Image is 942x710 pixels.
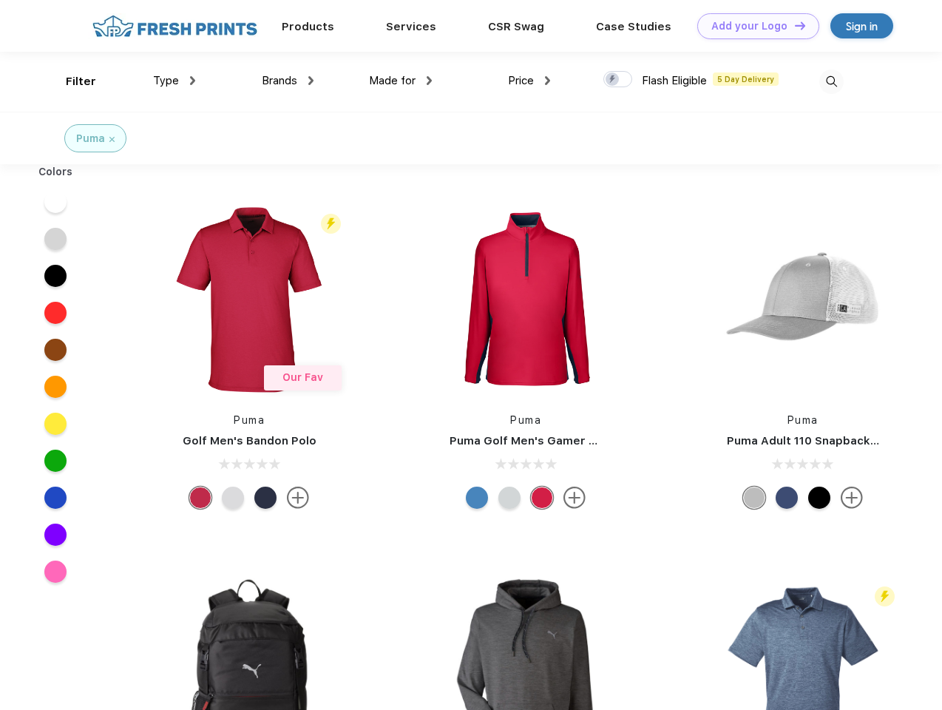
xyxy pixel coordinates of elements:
[846,18,878,35] div: Sign in
[531,487,553,509] div: Ski Patrol
[321,214,341,234] img: flash_active_toggle.svg
[510,414,541,426] a: Puma
[705,201,901,398] img: func=resize&h=266
[254,487,277,509] div: Navy Blazer
[153,74,179,87] span: Type
[234,414,265,426] a: Puma
[262,74,297,87] span: Brands
[308,76,314,85] img: dropdown.png
[450,434,683,447] a: Puma Golf Men's Gamer Golf Quarter-Zip
[88,13,262,39] img: fo%20logo%202.webp
[711,20,787,33] div: Add your Logo
[466,487,488,509] div: Bright Cobalt
[875,586,895,606] img: flash_active_toggle.svg
[713,72,779,86] span: 5 Day Delivery
[508,74,534,87] span: Price
[808,487,830,509] div: Pma Blk Pma Blk
[151,201,348,398] img: func=resize&h=266
[369,74,416,87] span: Made for
[795,21,805,30] img: DT
[27,164,84,180] div: Colors
[427,76,432,85] img: dropdown.png
[819,70,844,94] img: desktop_search.svg
[545,76,550,85] img: dropdown.png
[282,20,334,33] a: Products
[190,76,195,85] img: dropdown.png
[642,74,707,87] span: Flash Eligible
[287,487,309,509] img: more.svg
[498,487,521,509] div: High Rise
[76,131,105,146] div: Puma
[282,371,323,383] span: Our Fav
[563,487,586,509] img: more.svg
[189,487,211,509] div: Ski Patrol
[488,20,544,33] a: CSR Swag
[183,434,316,447] a: Golf Men's Bandon Polo
[222,487,244,509] div: High Rise
[427,201,624,398] img: func=resize&h=266
[743,487,765,509] div: Quarry with Brt Whit
[66,73,96,90] div: Filter
[787,414,819,426] a: Puma
[830,13,893,38] a: Sign in
[109,137,115,142] img: filter_cancel.svg
[386,20,436,33] a: Services
[776,487,798,509] div: Peacoat Qut Shd
[841,487,863,509] img: more.svg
